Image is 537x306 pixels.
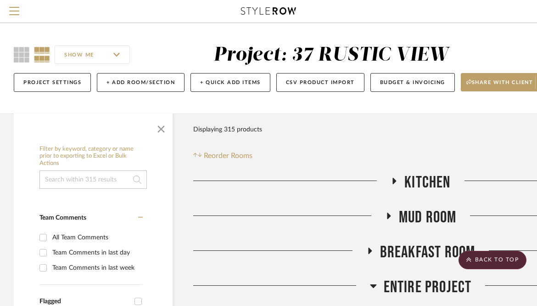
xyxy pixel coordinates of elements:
div: Flagged [39,298,130,306]
div: Displaying 315 products [193,120,262,139]
span: Reorder Rooms [204,150,252,161]
div: Team Comments in last week [52,261,140,275]
button: CSV Product Import [276,73,364,92]
button: + Add Room/Section [97,73,185,92]
span: Share with client [466,79,533,93]
span: Kitchen [404,173,450,193]
span: Mud Room [399,208,457,227]
span: Breakfast Room [380,243,475,262]
button: Budget & Invoicing [370,73,455,92]
div: All Team Comments [52,230,140,245]
span: Team Comments [39,215,86,221]
button: Close [152,118,170,136]
input: Search within 315 results [39,170,147,189]
button: Project Settings [14,73,91,92]
div: Project: 37 RUSTIC VIEW [213,45,449,65]
button: Reorder Rooms [193,150,252,161]
h6: Filter by keyword, category or name prior to exporting to Excel or Bulk Actions [39,146,147,167]
button: + Quick Add Items [190,73,270,92]
span: Entire Project [384,278,472,297]
scroll-to-top-button: BACK TO TOP [459,251,526,269]
div: Team Comments in last day [52,245,140,260]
